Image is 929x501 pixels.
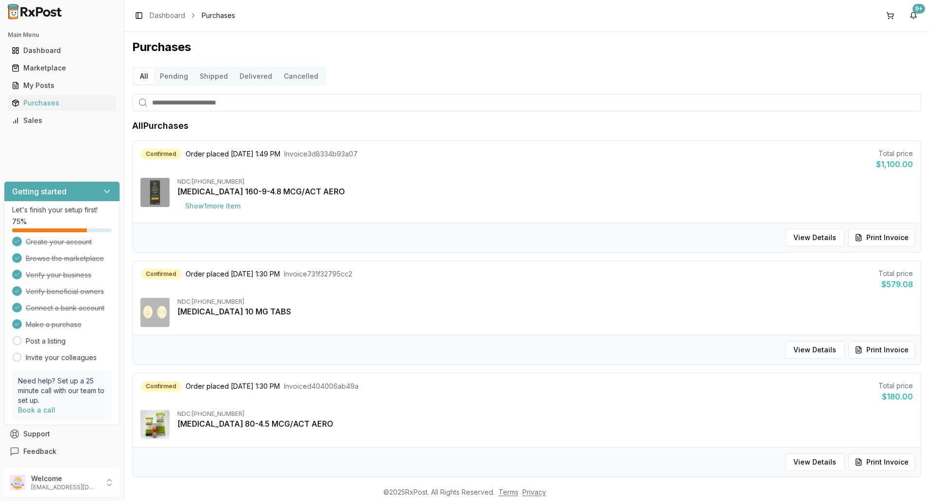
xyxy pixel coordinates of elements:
a: Invite your colleagues [26,353,97,363]
a: Post a listing [26,336,66,346]
iframe: Intercom live chat [896,468,919,491]
img: Breztri Aerosphere 160-9-4.8 MCG/ACT AERO [140,178,170,207]
h2: Main Menu [8,31,116,39]
span: Invoice d404006ab49a [284,381,359,391]
button: My Posts [4,78,120,93]
button: Support [4,425,120,443]
span: 75 % [12,217,27,226]
span: Browse the marketplace [26,254,104,263]
div: [MEDICAL_DATA] 80-4.5 MCG/ACT AERO [177,418,913,430]
button: Pending [154,69,194,84]
button: 9+ [906,8,921,23]
div: Total price [876,149,913,158]
button: View Details [785,229,844,246]
a: My Posts [8,77,116,94]
button: Shipped [194,69,234,84]
span: Verify beneficial owners [26,287,104,296]
a: Marketplace [8,59,116,77]
div: Dashboard [12,46,112,55]
a: Dashboard [8,42,116,59]
img: Jardiance 10 MG TABS [140,298,170,327]
div: Marketplace [12,63,112,73]
p: [EMAIL_ADDRESS][DOMAIN_NAME] [31,484,99,491]
div: Total price [878,381,913,391]
button: View Details [785,453,844,471]
a: Privacy [522,488,546,496]
span: Invoice 3d8334b93a07 [284,149,358,159]
div: [MEDICAL_DATA] 10 MG TABS [177,306,913,317]
div: 9+ [912,4,925,14]
button: View Details [785,341,844,359]
h1: All Purchases [132,119,189,133]
div: Total price [878,269,913,278]
div: NDC: [PHONE_NUMBER] [177,298,913,306]
p: Welcome [31,474,99,484]
nav: breadcrumb [150,11,235,20]
div: Confirmed [140,149,182,159]
div: Purchases [12,98,112,108]
button: All [134,69,154,84]
button: Show1more item [177,197,248,215]
div: My Posts [12,81,112,90]
span: Make a purchase [26,320,82,329]
button: Print Invoice [848,341,915,359]
span: Order placed [DATE] 1:49 PM [186,149,280,159]
h1: Purchases [132,39,921,55]
button: Delivered [234,69,278,84]
div: $579.08 [878,278,913,290]
h3: Getting started [12,186,67,197]
button: Cancelled [278,69,324,84]
span: Verify your business [26,270,91,280]
button: Print Invoice [848,453,915,471]
div: NDC: [PHONE_NUMBER] [177,178,913,186]
div: $1,100.00 [876,158,913,170]
button: Dashboard [4,43,120,58]
img: RxPost Logo [4,4,66,19]
span: Order placed [DATE] 1:30 PM [186,381,280,391]
span: Order placed [DATE] 1:30 PM [186,269,280,279]
a: Purchases [8,94,116,112]
button: Feedback [4,443,120,460]
button: Marketplace [4,60,120,76]
button: Purchases [4,95,120,111]
span: Purchases [202,11,235,20]
div: Sales [12,116,112,125]
button: Sales [4,113,120,128]
a: Terms [499,488,518,496]
img: User avatar [10,475,25,490]
div: Confirmed [140,269,182,279]
a: Sales [8,112,116,129]
div: $180.00 [878,391,913,402]
p: Need help? Set up a 25 minute call with our team to set up. [18,376,106,405]
div: [MEDICAL_DATA] 160-9-4.8 MCG/ACT AERO [177,186,913,197]
div: Confirmed [140,381,182,392]
span: Create your account [26,237,92,247]
div: NDC: [PHONE_NUMBER] [177,410,913,418]
a: Book a call [18,406,55,414]
p: Let's finish your setup first! [12,205,112,215]
span: Invoice 731f32795cc2 [284,269,352,279]
a: Dashboard [150,11,185,20]
img: Symbicort 80-4.5 MCG/ACT AERO [140,410,170,439]
span: Feedback [23,447,56,456]
button: Print Invoice [848,229,915,246]
span: Connect a bank account [26,303,104,313]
